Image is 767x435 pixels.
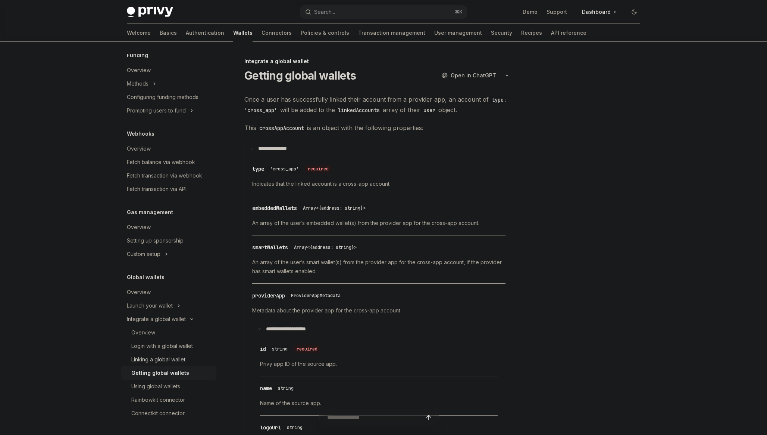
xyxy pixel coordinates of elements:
[244,123,513,133] span: This is an object with the following properties:
[314,7,335,16] div: Search...
[127,51,148,60] h5: Funding
[260,360,498,368] span: Privy app ID of the source app.
[547,8,567,16] a: Support
[121,234,216,247] a: Setting up sponsorship
[358,24,425,42] a: Transaction management
[121,220,216,234] a: Overview
[244,69,356,82] h1: Getting global wallets
[121,286,216,299] a: Overview
[303,205,366,211] span: Array<{address: string}>
[260,399,498,408] span: Name of the source app.
[127,79,148,88] div: Methods
[252,306,505,315] span: Metadata about the provider app for the cross-app account.
[131,395,185,404] div: Rainbowkit connector
[523,8,538,16] a: Demo
[272,346,288,352] span: string
[121,407,216,420] a: Connectkit connector
[291,293,341,299] span: ProviderAppMetadata
[252,165,264,173] div: type
[335,106,383,114] code: linkedAccounts
[127,315,186,324] div: Integrate a global wallet
[127,106,186,115] div: Prompting users to fund
[121,77,216,90] button: Toggle Methods section
[127,288,151,297] div: Overview
[233,24,253,42] a: Wallets
[131,342,193,351] div: Login with a global wallet
[127,93,198,102] div: Configuring funding methods
[260,345,266,353] div: id
[294,345,320,353] div: required
[127,273,165,282] h5: Global wallets
[121,312,216,326] button: Toggle Integrate a global wallet section
[437,69,501,82] button: Open in ChatGPT
[127,301,173,310] div: Launch your wallet
[121,339,216,353] a: Login with a global wallet
[131,409,185,418] div: Connectkit connector
[160,24,177,42] a: Basics
[121,299,216,312] button: Toggle Launch your wallet section
[491,24,512,42] a: Security
[521,24,542,42] a: Recipes
[252,219,505,228] span: An array of the user’s embedded wallet(s) from the provider app for the cross-app account.
[252,258,505,276] span: An array of the user’s smart wallet(s) from the provider app for the cross-app account, if the pr...
[121,64,216,77] a: Overview
[244,94,513,115] span: Once a user has successfully linked their account from a provider app, an account of will be adde...
[582,8,611,16] span: Dashboard
[127,24,151,42] a: Welcome
[121,380,216,393] a: Using global wallets
[252,204,297,212] div: embeddedWallets
[455,9,463,15] span: ⌘ K
[121,142,216,155] a: Overview
[121,90,216,104] a: Configuring funding methods
[576,6,622,18] a: Dashboard
[127,66,151,75] div: Overview
[121,366,216,380] a: Getting global wallets
[121,155,216,169] a: Fetch balance via webhook
[434,24,482,42] a: User management
[305,165,332,173] div: required
[127,185,187,194] div: Fetch transaction via API
[262,24,292,42] a: Connectors
[127,236,184,245] div: Setting up sponsorship
[252,244,288,251] div: smartWallets
[121,247,216,261] button: Toggle Custom setup section
[244,58,513,65] div: Integrate a global wallet
[121,169,216,182] a: Fetch transaction via webhook
[260,385,272,392] div: name
[121,104,216,117] button: Toggle Prompting users to fund section
[301,24,349,42] a: Policies & controls
[256,124,307,132] code: crossAppAccount
[252,292,285,299] div: providerApp
[131,382,180,391] div: Using global wallets
[127,144,151,153] div: Overview
[121,326,216,339] a: Overview
[121,182,216,196] a: Fetch transaction via API
[420,106,438,114] code: user
[127,7,173,17] img: dark logo
[121,393,216,407] a: Rainbowkit connector
[131,355,185,364] div: Linking a global wallet
[131,368,189,377] div: Getting global wallets
[278,385,294,391] span: string
[131,328,155,337] div: Overview
[127,129,154,138] h5: Webhooks
[127,171,202,180] div: Fetch transaction via webhook
[127,250,160,259] div: Custom setup
[628,6,640,18] button: Toggle dark mode
[127,208,173,217] h5: Gas management
[451,72,496,79] span: Open in ChatGPT
[186,24,224,42] a: Authentication
[327,409,423,426] input: Ask a question...
[300,5,467,19] button: Open search
[270,166,299,172] span: 'cross_app'
[121,353,216,366] a: Linking a global wallet
[294,244,357,250] span: Array<{address: string}>
[252,179,505,188] span: Indicates that the linked account is a cross-app account.
[551,24,586,42] a: API reference
[127,223,151,232] div: Overview
[423,412,434,423] button: Send message
[127,158,195,167] div: Fetch balance via webhook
